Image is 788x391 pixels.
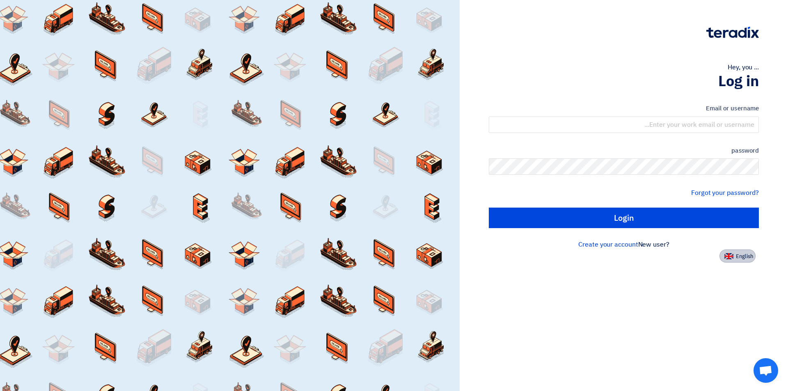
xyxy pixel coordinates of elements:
button: English [719,249,756,263]
font: English [736,252,753,260]
input: Login [489,208,759,228]
font: Email or username [706,104,759,113]
font: Log in [718,70,759,92]
font: New user? [638,240,669,249]
img: Teradix logo [706,27,759,38]
input: Enter your work email or username... [489,117,759,133]
a: Create your account [578,240,638,249]
img: en-US.png [724,253,733,259]
font: password [731,146,759,155]
font: Hey, you ... [728,62,759,72]
div: Open chat [754,358,778,383]
a: Forgot your password? [691,188,759,198]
